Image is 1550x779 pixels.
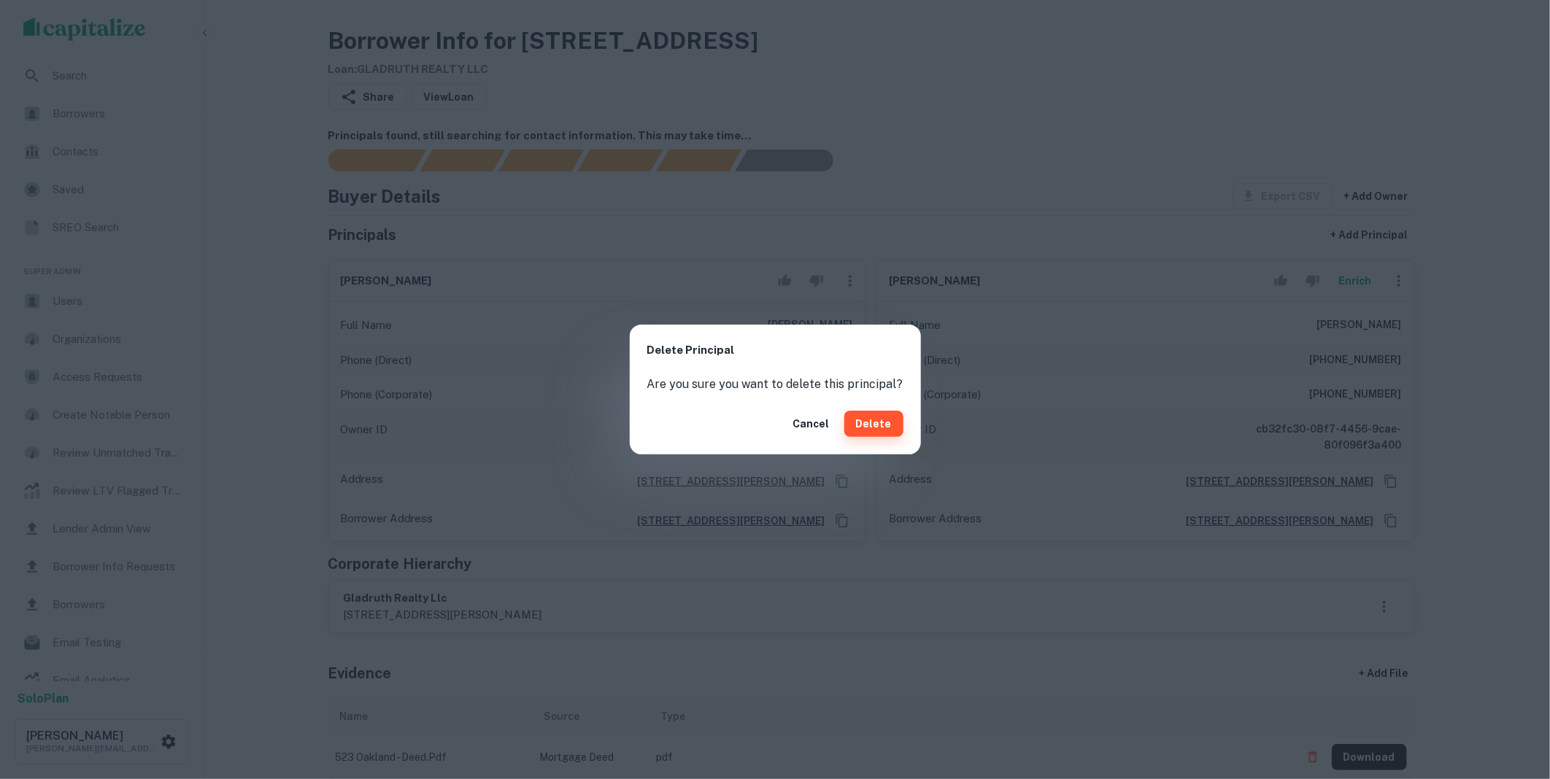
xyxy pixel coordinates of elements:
button: Delete [844,411,903,437]
h2: Delete Principal [630,325,921,376]
iframe: Chat Widget [1477,662,1550,732]
p: Are you sure you want to delete this principal? [647,376,903,393]
button: Cancel [787,411,836,437]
